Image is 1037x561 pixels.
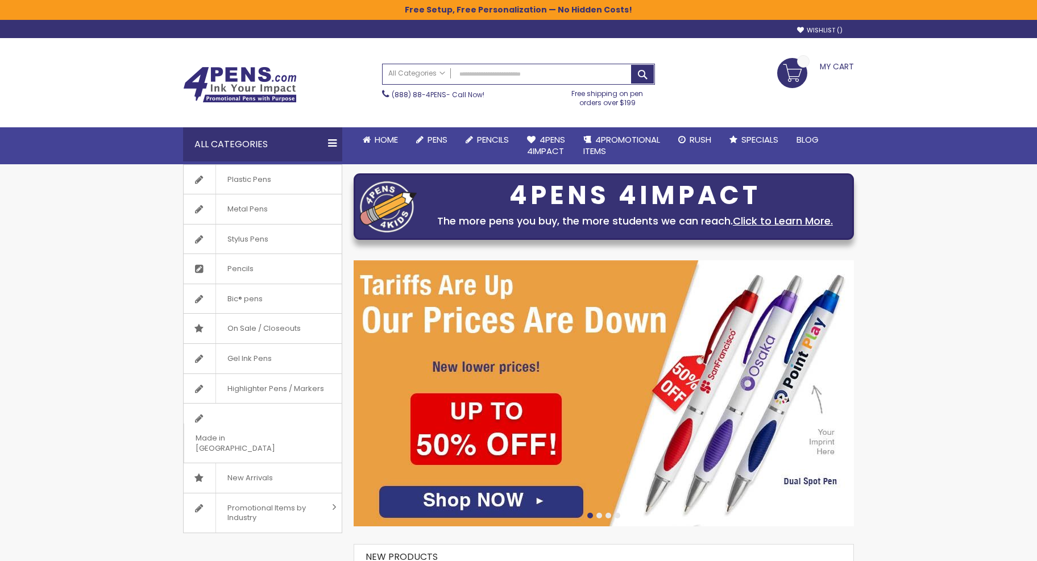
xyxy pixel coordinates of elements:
a: Stylus Pens [184,225,342,254]
span: On Sale / Closeouts [215,314,312,343]
a: New Arrivals [184,463,342,493]
a: Promotional Items by Industry [184,493,342,533]
span: Blog [797,134,819,146]
a: (888) 88-4PENS [392,90,446,99]
span: Specials [741,134,778,146]
span: Plastic Pens [215,165,283,194]
div: 4PENS 4IMPACT [422,184,848,207]
div: Free shipping on pen orders over $199 [560,85,656,107]
a: Pens [407,127,457,152]
a: 4Pens4impact [518,127,574,164]
a: Pencils [184,254,342,284]
div: The more pens you buy, the more students we can reach. [422,213,848,229]
span: Promotional Items by Industry [215,493,328,533]
span: Pencils [477,134,509,146]
span: New Arrivals [215,463,284,493]
a: Highlighter Pens / Markers [184,374,342,404]
span: Highlighter Pens / Markers [215,374,335,404]
span: 4PROMOTIONAL ITEMS [583,134,660,157]
a: On Sale / Closeouts [184,314,342,343]
a: Pencils [457,127,518,152]
a: Gel Ink Pens [184,344,342,373]
span: Rush [690,134,711,146]
span: Made in [GEOGRAPHIC_DATA] [184,423,313,463]
a: Metal Pens [184,194,342,224]
span: Home [375,134,398,146]
img: 4Pens Custom Pens and Promotional Products [183,67,297,103]
span: Metal Pens [215,194,279,224]
span: Stylus Pens [215,225,280,254]
span: Pens [428,134,447,146]
a: Plastic Pens [184,165,342,194]
a: Rush [669,127,720,152]
span: All Categories [388,69,445,78]
div: All Categories [183,127,342,161]
span: 4Pens 4impact [527,134,565,157]
a: Wishlist [797,26,843,35]
a: Blog [787,127,828,152]
a: 4PROMOTIONALITEMS [574,127,669,164]
a: Click to Learn More. [733,214,833,228]
span: - Call Now! [392,90,484,99]
a: All Categories [383,64,451,83]
a: Specials [720,127,787,152]
span: Pencils [215,254,265,284]
a: Bic® pens [184,284,342,314]
a: Home [354,127,407,152]
span: Gel Ink Pens [215,344,283,373]
img: /cheap-promotional-products.html [354,260,854,526]
span: Bic® pens [215,284,274,314]
a: Made in [GEOGRAPHIC_DATA] [184,404,342,463]
img: four_pen_logo.png [360,181,417,232]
